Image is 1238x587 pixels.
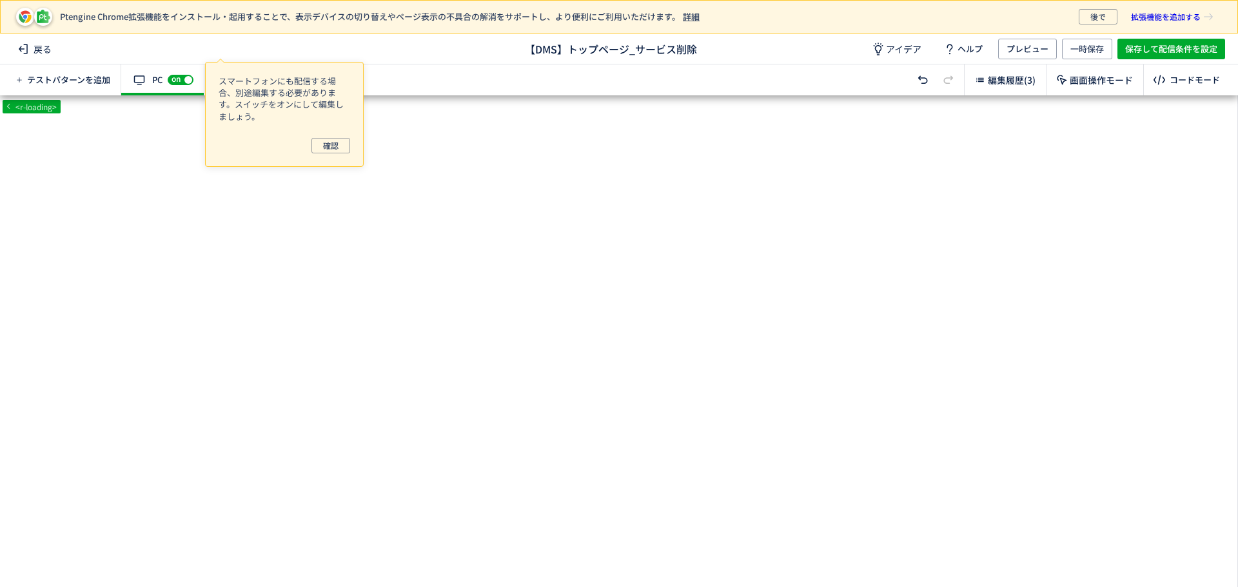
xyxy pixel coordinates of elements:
[525,41,697,56] span: 【DMS】トップページ_サービス削除
[27,74,110,86] span: テストパターンを追加
[998,39,1057,59] button: プレビュー
[36,10,50,24] img: pt-icon-plugin.svg
[1123,9,1222,24] a: 拡張機能を追加する
[1090,9,1106,24] span: 後で
[1079,9,1117,24] button: 後で
[886,43,921,55] span: アイデア
[1170,74,1220,86] div: コードモード
[1125,39,1217,59] span: 保存して配信条件を設定
[1007,39,1048,59] span: プレビュー
[219,75,350,122] p: スマートフォンにも配信する場合、別途編集する必要があります。スイッチをオンにして編集しましょう。
[311,138,350,153] button: 確認
[13,101,59,112] span: <r-loading>
[1131,9,1201,24] span: 拡張機能を追加する
[1070,73,1133,86] span: 画面操作モード
[13,39,57,59] span: 戻る
[1117,39,1225,59] button: 保存して配信条件を設定
[172,75,181,82] span: on
[60,12,1071,22] p: Ptengine Chrome拡張機能をインストール・起用することで、表示デバイスの切り替えやページ表示の不具合の解消をサポートし、より便利にご利用いただけます。
[932,39,993,59] a: ヘルプ
[988,73,1036,86] span: 編集履歴(3)
[958,39,983,59] span: ヘルプ
[683,10,700,23] a: 詳細
[18,10,32,24] img: pt-icon-chrome.svg
[1070,39,1104,59] span: 一時保存
[323,138,339,153] span: 確認
[1062,39,1112,59] button: 一時保存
